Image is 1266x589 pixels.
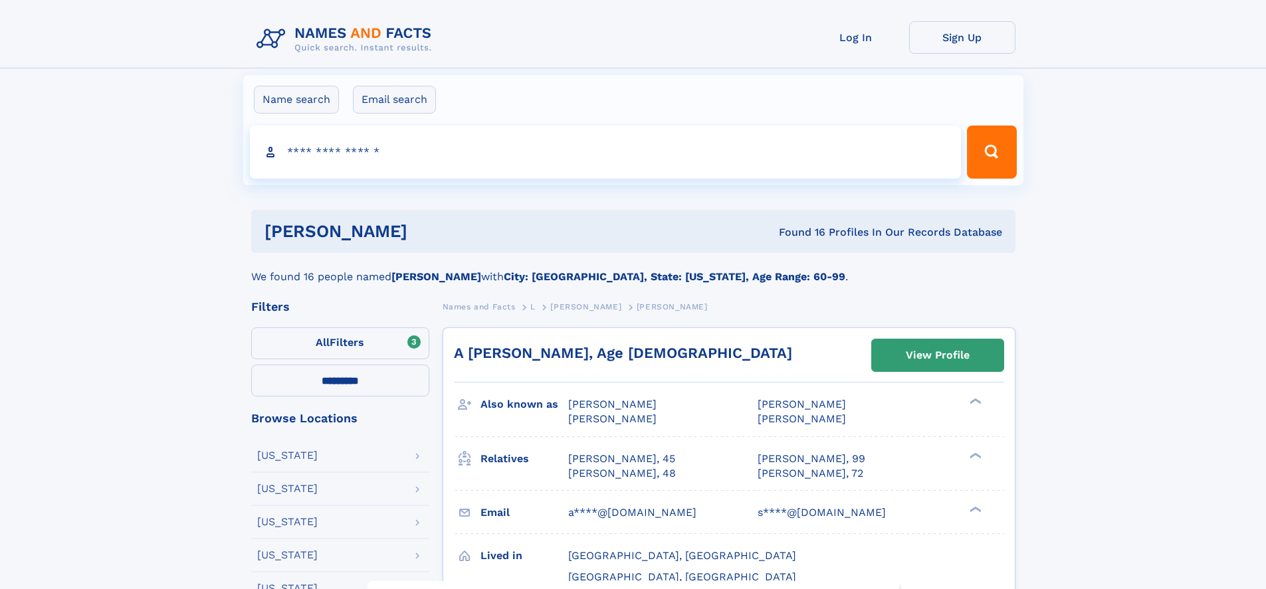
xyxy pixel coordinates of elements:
[530,302,536,311] span: L
[316,336,330,349] span: All
[254,86,339,114] label: Name search
[568,452,675,466] a: [PERSON_NAME], 45
[568,398,657,410] span: [PERSON_NAME]
[257,450,318,461] div: [US_STATE]
[568,570,796,583] span: [GEOGRAPHIC_DATA], [GEOGRAPHIC_DATA]
[758,452,865,466] a: [PERSON_NAME], 99
[568,549,796,562] span: [GEOGRAPHIC_DATA], [GEOGRAPHIC_DATA]
[264,223,593,240] h1: [PERSON_NAME]
[480,393,568,416] h3: Also known as
[909,21,1015,54] a: Sign Up
[480,448,568,470] h3: Relatives
[251,21,443,57] img: Logo Names and Facts
[251,253,1015,285] div: We found 16 people named with .
[530,298,536,315] a: L
[391,270,481,283] b: [PERSON_NAME]
[257,517,318,527] div: [US_STATE]
[480,501,568,524] h3: Email
[353,86,436,114] label: Email search
[758,398,846,410] span: [PERSON_NAME]
[637,302,708,311] span: [PERSON_NAME]
[550,298,621,315] a: [PERSON_NAME]
[251,412,429,424] div: Browse Locations
[251,301,429,313] div: Filters
[250,126,962,179] input: search input
[257,550,318,560] div: [US_STATE]
[550,302,621,311] span: [PERSON_NAME]
[568,466,676,481] a: [PERSON_NAME], 48
[966,451,982,460] div: ❯
[758,412,846,425] span: [PERSON_NAME]
[593,225,1002,240] div: Found 16 Profiles In Our Records Database
[966,397,982,406] div: ❯
[872,339,1003,371] a: View Profile
[443,298,516,315] a: Names and Facts
[966,505,982,513] div: ❯
[758,466,863,481] a: [PERSON_NAME], 72
[803,21,909,54] a: Log In
[251,327,429,359] label: Filters
[967,126,1016,179] button: Search Button
[568,412,657,425] span: [PERSON_NAME]
[480,545,568,567] h3: Lived in
[906,340,970,371] div: View Profile
[454,345,792,361] a: A [PERSON_NAME], Age [DEMOGRAPHIC_DATA]
[504,270,845,283] b: City: [GEOGRAPHIC_DATA], State: [US_STATE], Age Range: 60-99
[257,483,318,494] div: [US_STATE]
